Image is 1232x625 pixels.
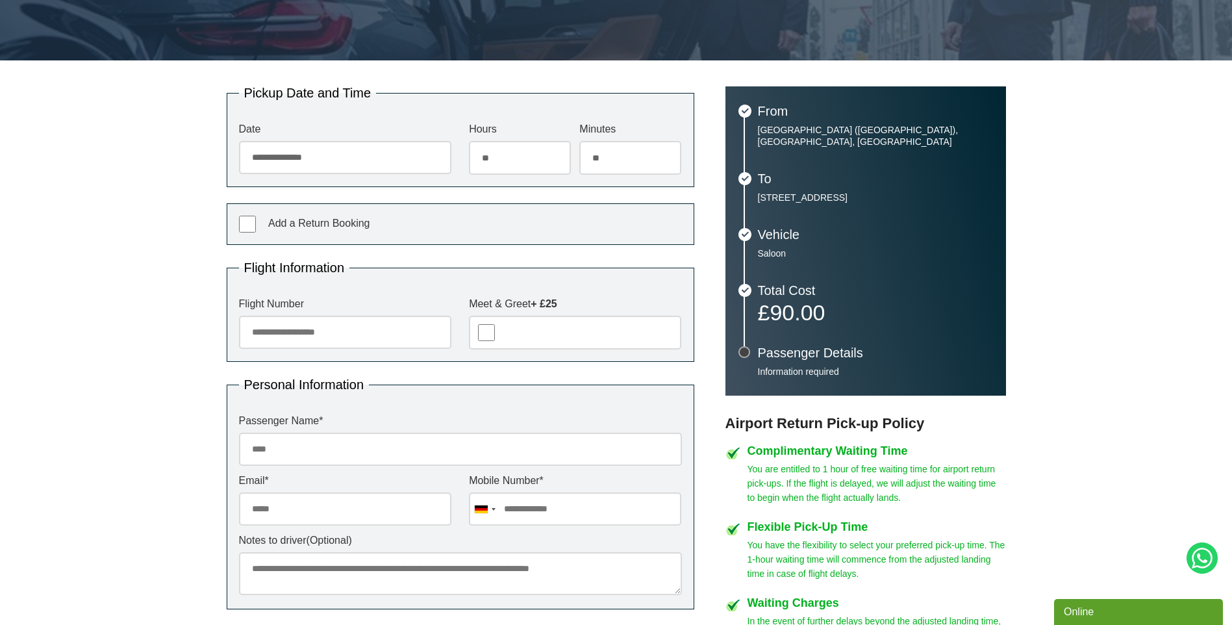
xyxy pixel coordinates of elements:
[748,538,1006,581] p: You have the flexibility to select your preferred pick-up time. The 1-hour waiting time will comm...
[758,172,993,185] h3: To
[748,521,1006,533] h4: Flexible Pick-Up Time
[748,462,1006,505] p: You are entitled to 1 hour of free waiting time for airport return pick-ups. If the flight is del...
[268,218,370,229] span: Add a Return Booking
[239,476,451,486] label: Email
[307,535,352,546] span: (Optional)
[239,416,682,426] label: Passenger Name
[770,300,825,325] span: 90.00
[239,535,682,546] label: Notes to driver
[469,124,571,134] label: Hours
[239,216,256,233] input: Add a Return Booking
[758,124,993,147] p: [GEOGRAPHIC_DATA] ([GEOGRAPHIC_DATA]), [GEOGRAPHIC_DATA], [GEOGRAPHIC_DATA]
[239,86,377,99] legend: Pickup Date and Time
[758,366,993,377] p: Information required
[239,124,451,134] label: Date
[758,228,993,241] h3: Vehicle
[758,248,993,259] p: Saloon
[758,284,993,297] h3: Total Cost
[469,299,681,309] label: Meet & Greet
[531,298,557,309] strong: + £25
[239,299,451,309] label: Flight Number
[579,124,681,134] label: Minutes
[748,597,1006,609] h4: Waiting Charges
[748,445,1006,457] h4: Complimentary Waiting Time
[239,378,370,391] legend: Personal Information
[758,105,993,118] h3: From
[758,192,993,203] p: [STREET_ADDRESS]
[758,346,993,359] h3: Passenger Details
[1054,596,1226,625] iframe: chat widget
[239,261,350,274] legend: Flight Information
[725,415,1006,432] h3: Airport Return Pick-up Policy
[758,303,993,322] p: £
[470,493,499,525] div: Germany (Deutschland): +49
[469,476,681,486] label: Mobile Number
